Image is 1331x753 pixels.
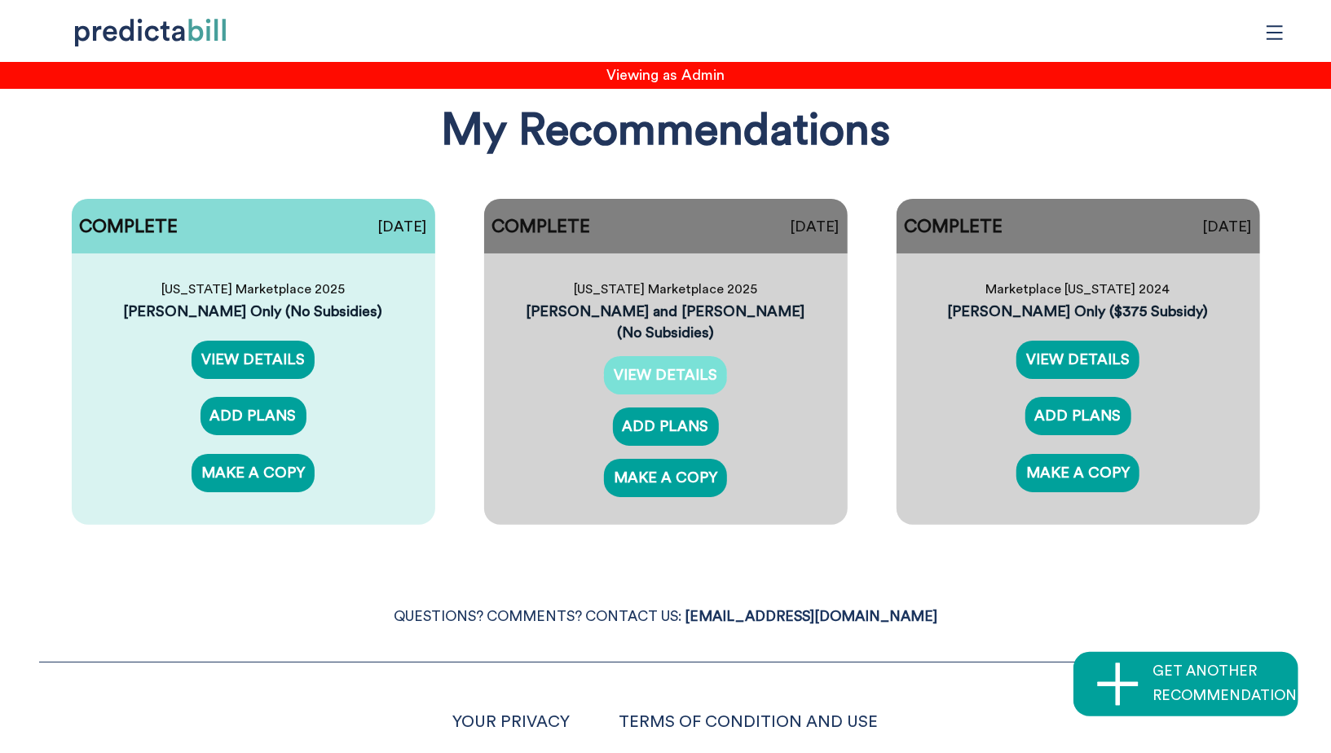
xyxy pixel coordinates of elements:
[1153,659,1257,684] p: GET ANOTHER
[492,218,591,236] p: COMPLETE
[518,301,813,343] div: [PERSON_NAME] and [PERSON_NAME] (No Subsidies)
[201,397,306,435] a: ADD PLANS
[161,282,345,297] p: [US_STATE] Marketplace 2025
[192,341,315,379] a: VIEW DETAILS
[1025,397,1131,435] a: ADD PLANS
[574,282,757,297] p: [US_STATE] Marketplace 2025
[441,99,890,162] h1: My Recommendations
[1203,219,1252,234] p: [DATE]
[604,356,727,394] a: VIEW DETAILS
[80,218,178,236] p: COMPLETE
[1016,341,1139,379] a: VIEW DETAILS
[930,301,1225,322] div: [PERSON_NAME] Only ($375 Subsidy)
[986,282,1170,297] p: Marketplace [US_STATE] 2024
[1153,684,1297,708] p: RECOMMENDATION
[685,610,937,623] a: [EMAIL_ADDRESS][DOMAIN_NAME]
[604,459,727,497] a: MAKE A COPY
[192,454,315,492] a: MAKE A COPY
[905,218,1003,236] p: COMPLETE
[105,301,400,322] div: [PERSON_NAME] Only (No Subsidies)
[39,605,1292,629] p: QUESTIONS? COMMENTS? CONTACT US:
[1259,17,1290,48] span: menu
[378,219,427,234] p: [DATE]
[619,714,879,730] a: TERMS OF CONDITION AND USE
[613,407,719,446] a: ADD PLANS
[453,714,571,730] a: YOUR PRIVACY
[791,219,840,234] p: [DATE]
[1083,658,1153,711] span: plus
[1016,454,1139,492] a: MAKE A COPY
